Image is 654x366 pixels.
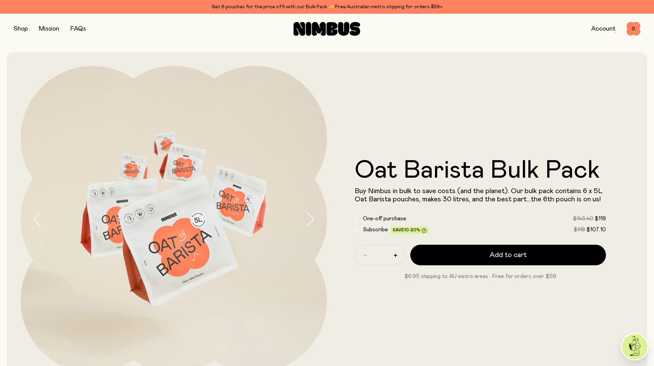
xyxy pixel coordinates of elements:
span: Subscribe [363,227,388,232]
a: Mission [39,26,59,32]
span: 10-20% [404,228,420,232]
span: Buy Nimbus in bulk to save costs (and the planet). Our bulk pack contains 6 x 5L Oat Barista pouc... [355,188,603,203]
span: $119 [574,227,585,232]
img: agent [622,334,647,359]
span: One-off purchase [363,216,406,221]
span: $119 [595,216,606,221]
span: $143.40 [573,216,593,221]
span: Add to cart [490,250,527,260]
a: Account [591,26,616,32]
div: Get 6 pouches for the price of 5 with our Bulk Pack ✨ Free Australian metro shipping for orders $59+ [14,3,640,11]
a: FAQs [70,26,86,32]
button: Add to cart [410,245,606,265]
span: Save [393,228,426,233]
button: 0 [627,22,640,36]
span: $107.10 [586,227,606,232]
h1: Oat Barista Bulk Pack [355,158,606,183]
p: $6.95 shipping to AU metro areas · Free for orders over $59 [355,272,606,280]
